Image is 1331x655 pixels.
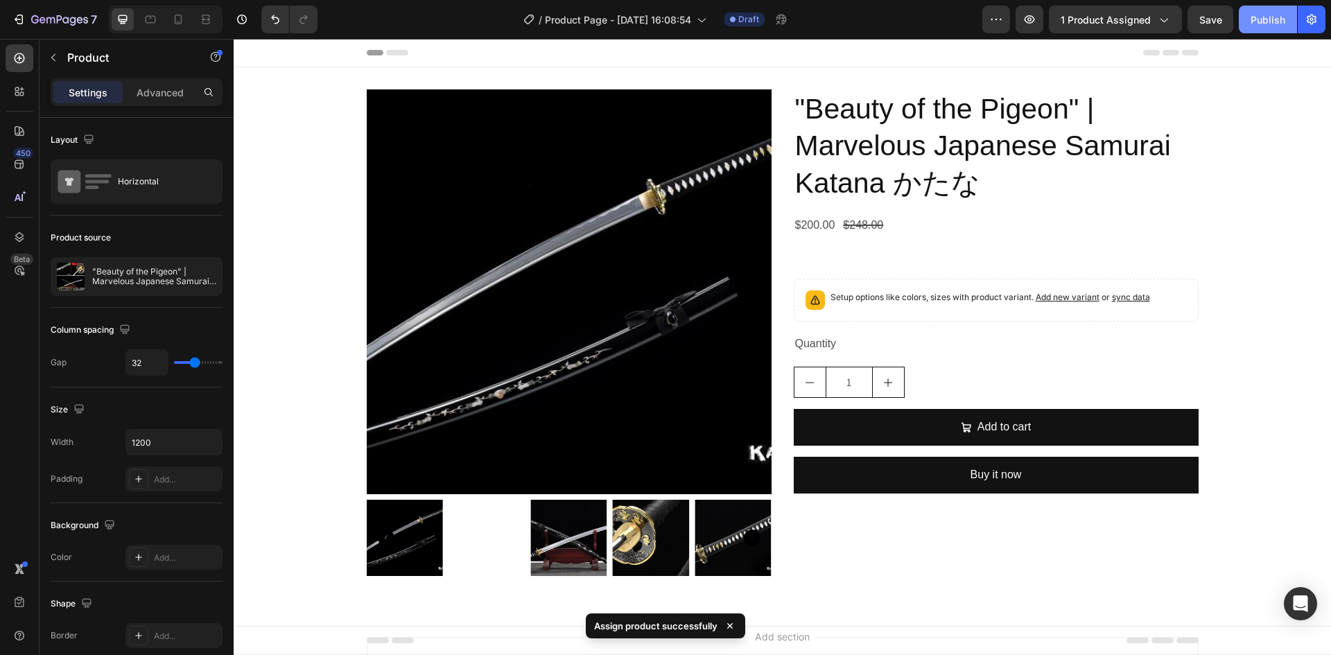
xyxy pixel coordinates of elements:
p: Settings [69,85,107,100]
img: product feature img [57,263,85,290]
p: 7 [91,11,97,28]
span: Draft [738,13,759,26]
div: Publish [1251,12,1285,27]
div: Add... [154,552,219,564]
p: "Beauty of the Pigeon" | Marvelous Japanese Samurai Katana かたな [92,267,216,286]
span: Product Page - [DATE] 16:08:54 [545,12,691,27]
div: Size [51,401,87,419]
span: or [866,253,916,263]
button: increment [639,329,670,358]
span: / [539,12,542,27]
div: Open Intercom Messenger [1284,587,1317,620]
button: decrement [561,329,592,358]
div: Background [51,516,118,535]
div: Gap [51,356,67,369]
h2: "Beauty of the Pigeon" | Marvelous Japanese Samurai Katana かたな [560,51,965,164]
div: Layout [51,131,97,150]
div: Quantity [560,294,965,317]
input: quantity [592,329,639,358]
div: Border [51,629,78,642]
p: Assign product successfully [594,619,717,633]
p: Setup options like colors, sizes with product variant. [597,252,916,265]
p: Advanced [137,85,184,100]
button: Carousel Next Arrow [510,491,527,507]
span: Add new variant [802,253,866,263]
div: Add to cart [744,378,797,399]
iframe: Design area [234,39,1331,655]
div: Product source [51,232,111,244]
div: Color [51,551,72,564]
div: Beta [10,254,33,265]
div: Add... [154,473,219,486]
div: Add... [154,630,219,643]
div: Undo/Redo [261,6,317,33]
div: $200.00 [560,175,603,198]
button: Publish [1239,6,1297,33]
div: 450 [13,148,33,159]
button: 7 [6,6,103,33]
button: Buy it now [560,418,965,455]
input: Auto [126,350,168,375]
div: Width [51,436,73,448]
button: Save [1188,6,1233,33]
span: sync data [878,253,916,263]
span: 1 product assigned [1061,12,1151,27]
div: $248.00 [608,175,651,198]
div: Horizontal [118,166,202,198]
button: Add to cart [560,370,965,407]
p: Product [67,49,185,66]
input: Auto [126,430,222,455]
div: Padding [51,473,82,485]
button: 1 product assigned [1049,6,1182,33]
div: Buy it now [737,426,788,446]
span: Save [1199,14,1222,26]
div: Column spacing [51,321,133,340]
div: Shape [51,595,95,613]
